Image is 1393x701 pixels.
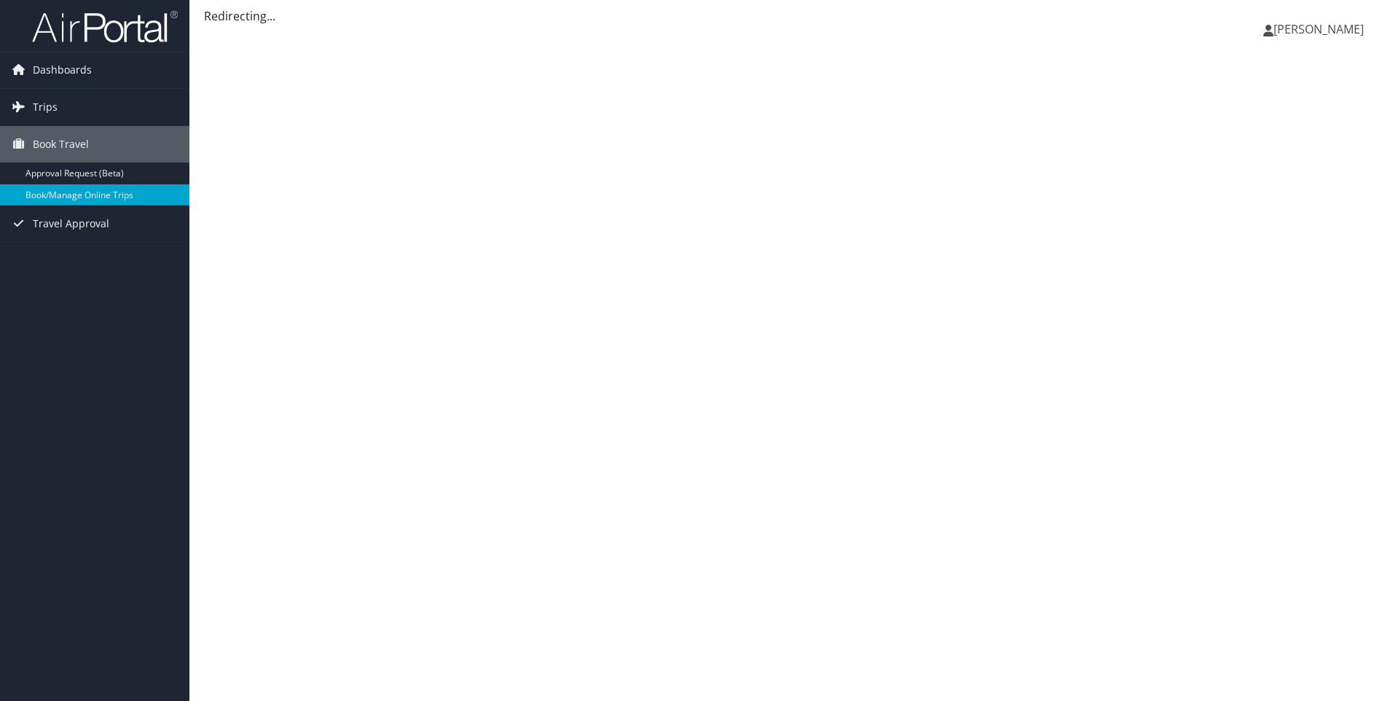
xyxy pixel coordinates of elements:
span: Book Travel [33,126,89,162]
span: Dashboards [33,52,92,88]
span: Trips [33,89,58,125]
a: [PERSON_NAME] [1263,7,1378,51]
img: airportal-logo.png [32,9,178,44]
span: Travel Approval [33,205,109,242]
span: [PERSON_NAME] [1274,21,1364,37]
div: Redirecting... [204,7,1378,25]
